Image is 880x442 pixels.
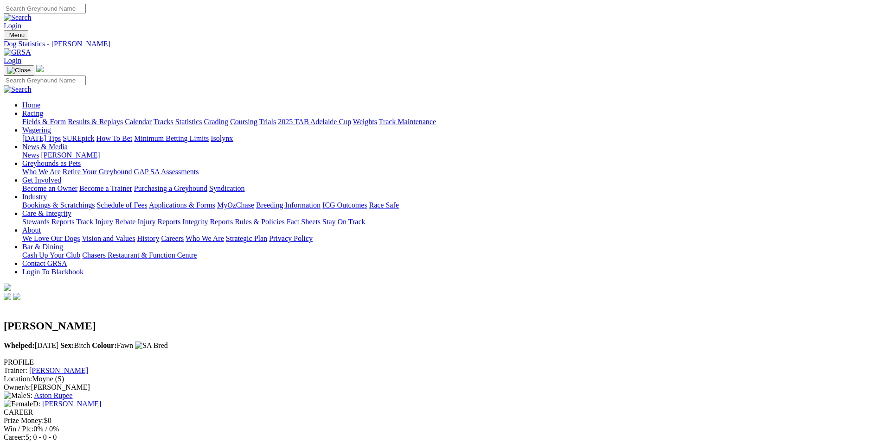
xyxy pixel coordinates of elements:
[82,251,197,259] a: Chasers Restaurant & Function Centre
[41,151,100,159] a: [PERSON_NAME]
[4,76,86,85] input: Search
[4,433,876,442] div: 5; 0 - 0 - 0
[230,118,257,126] a: Coursing
[22,226,41,234] a: About
[7,67,31,74] img: Close
[4,391,26,400] img: Male
[13,293,20,300] img: twitter.svg
[22,168,876,176] div: Greyhounds as Pets
[22,234,80,242] a: We Love Our Dogs
[22,218,74,226] a: Stewards Reports
[186,234,224,242] a: Who We Are
[4,85,32,94] img: Search
[4,375,876,383] div: Moyne (S)
[235,218,285,226] a: Rules & Policies
[96,134,133,142] a: How To Bet
[4,4,86,13] input: Search
[149,201,215,209] a: Applications & Forms
[22,268,84,276] a: Login To Blackbook
[92,341,116,349] b: Colour:
[22,259,67,267] a: Contact GRSA
[22,151,39,159] a: News
[4,284,11,291] img: logo-grsa-white.png
[22,201,876,209] div: Industry
[4,358,876,366] div: PROFILE
[22,251,80,259] a: Cash Up Your Club
[4,57,21,64] a: Login
[4,408,876,417] div: CAREER
[22,109,43,117] a: Racing
[60,341,74,349] b: Sex:
[4,293,11,300] img: facebook.svg
[22,134,876,143] div: Wagering
[4,383,876,391] div: [PERSON_NAME]
[161,234,184,242] a: Careers
[96,201,147,209] a: Schedule of Fees
[4,375,32,383] span: Location:
[125,118,152,126] a: Calendar
[175,118,202,126] a: Statistics
[369,201,398,209] a: Race Safe
[4,48,31,57] img: GRSA
[76,218,135,226] a: Track Injury Rebate
[22,118,66,126] a: Fields & Form
[29,366,88,374] a: [PERSON_NAME]
[4,433,26,441] span: Career:
[36,65,44,72] img: logo-grsa-white.png
[79,184,132,192] a: Become a Trainer
[34,391,72,399] a: Aston Rupee
[22,159,81,167] a: Greyhounds as Pets
[379,118,436,126] a: Track Maintenance
[137,234,159,242] a: History
[4,341,35,349] b: Whelped:
[256,201,321,209] a: Breeding Information
[211,134,233,142] a: Isolynx
[134,184,207,192] a: Purchasing a Greyhound
[4,366,27,374] span: Trainer:
[22,201,95,209] a: Bookings & Scratchings
[322,201,367,209] a: ICG Outcomes
[22,184,876,193] div: Get Involved
[204,118,228,126] a: Grading
[135,341,168,350] img: SA Bred
[22,234,876,243] div: About
[4,400,40,408] span: D:
[63,168,132,176] a: Retire Your Greyhound
[22,143,68,151] a: News & Media
[22,168,61,176] a: Who We Are
[4,40,876,48] a: Dog Statistics - [PERSON_NAME]
[22,184,77,192] a: Become an Owner
[92,341,133,349] span: Fawn
[22,193,47,201] a: Industry
[137,218,180,226] a: Injury Reports
[4,391,32,399] span: S:
[22,151,876,159] div: News & Media
[82,234,135,242] a: Vision and Values
[4,417,44,424] span: Prize Money:
[22,118,876,126] div: Racing
[22,251,876,259] div: Bar & Dining
[4,383,31,391] span: Owner/s:
[22,126,51,134] a: Wagering
[22,134,61,142] a: [DATE] Tips
[278,118,351,126] a: 2025 TAB Adelaide Cup
[22,209,71,217] a: Care & Integrity
[22,101,40,109] a: Home
[4,320,876,332] h2: [PERSON_NAME]
[4,30,28,40] button: Toggle navigation
[63,134,94,142] a: SUREpick
[9,32,25,38] span: Menu
[182,218,233,226] a: Integrity Reports
[4,425,876,433] div: 0% / 0%
[4,65,34,76] button: Toggle navigation
[226,234,267,242] a: Strategic Plan
[60,341,90,349] span: Bitch
[4,341,58,349] span: [DATE]
[259,118,276,126] a: Trials
[134,134,209,142] a: Minimum Betting Limits
[154,118,173,126] a: Tracks
[287,218,321,226] a: Fact Sheets
[22,218,876,226] div: Care & Integrity
[4,425,33,433] span: Win / Plc:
